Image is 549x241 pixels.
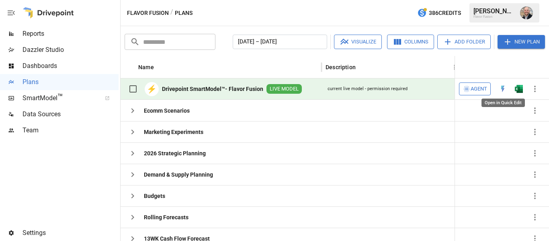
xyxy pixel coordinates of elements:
[473,15,515,19] div: Flavor Fusion
[356,62,368,73] button: Sort
[144,128,203,136] b: Marketing Experiments
[515,85,523,93] img: excel-icon.76473adf.svg
[144,213,188,221] b: Rolling Forecasts
[23,93,96,103] span: SmartModel
[233,35,327,49] button: [DATE] – [DATE]
[127,8,169,18] button: Flavor Fusion
[387,35,434,49] button: Columns
[328,86,408,92] div: current live model - permission required
[23,109,119,119] span: Data Sources
[144,192,165,200] b: Budgets
[23,228,119,238] span: Settings
[414,6,464,21] button: 386Credits
[473,7,515,15] div: [PERSON_NAME]
[499,85,507,93] img: quick-edit-flash.b8aec18c.svg
[532,62,543,73] button: Sort
[498,35,545,49] button: New Plan
[499,85,507,93] div: Open in Quick Edit
[471,84,487,94] span: Agent
[459,82,491,95] button: Agent
[23,61,119,71] span: Dashboards
[23,29,119,39] span: Reports
[520,6,533,19] img: Dustin Jacobson
[23,77,119,87] span: Plans
[138,64,154,70] div: Name
[266,85,302,93] span: LIVE MODEL
[326,64,356,70] div: Description
[23,126,119,135] span: Team
[23,45,119,55] span: Dazzler Studio
[449,62,460,73] button: Description column menu
[144,107,190,115] b: Ecomm Scenarios
[515,85,523,93] div: Open in Excel
[170,8,173,18] div: /
[145,82,159,96] div: ⚡
[437,35,491,49] button: Add Folder
[334,35,382,49] button: Visualize
[144,171,213,179] b: Demand & Supply Planning
[57,92,63,102] span: ™
[144,149,206,157] b: 2026 Strategic Planning
[481,99,525,107] div: Open in Quick Edit
[162,85,263,93] b: Drivepoint SmartModel™- Flavor Fusion
[515,2,538,24] button: Dustin Jacobson
[429,8,461,18] span: 386 Credits
[155,62,166,73] button: Sort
